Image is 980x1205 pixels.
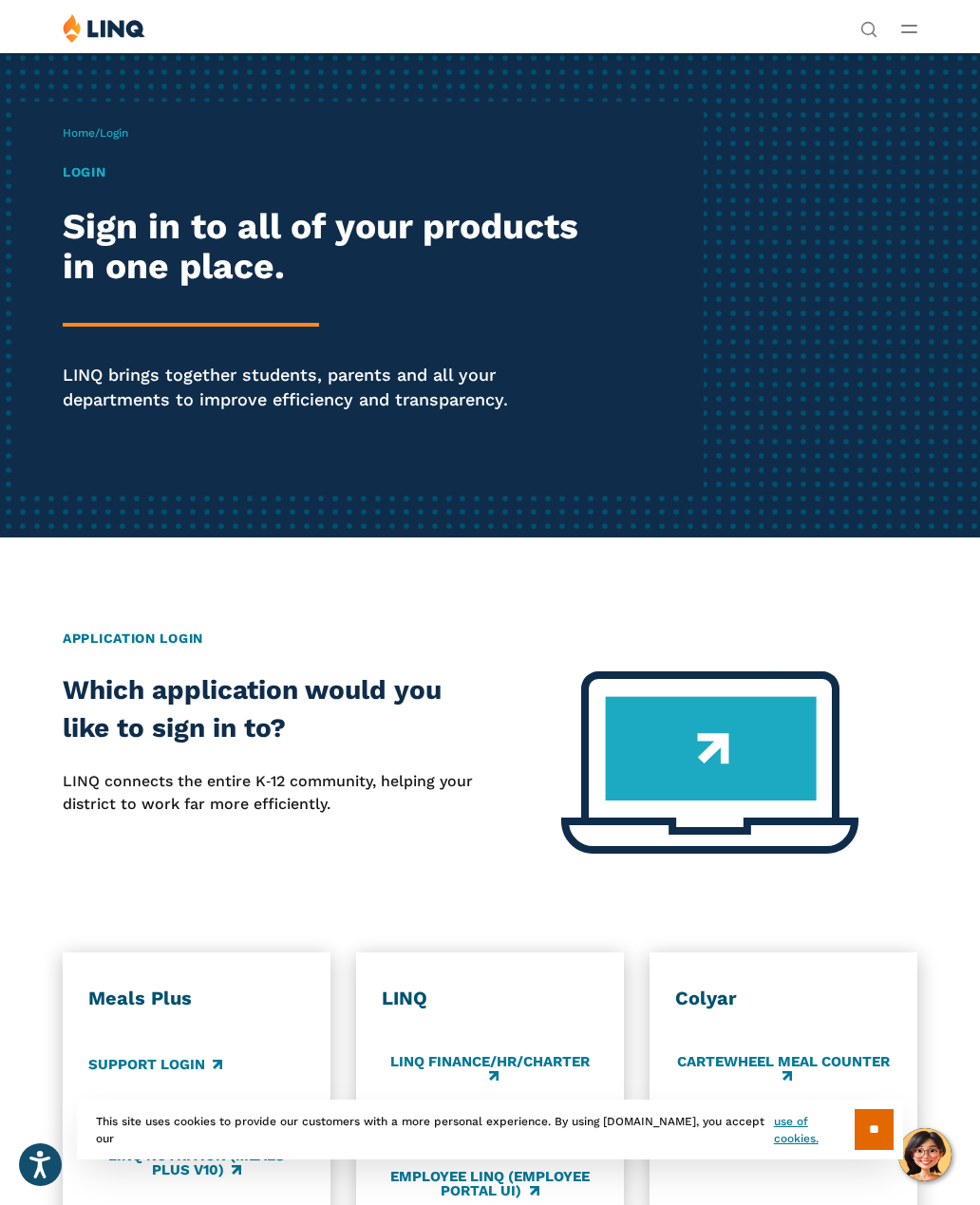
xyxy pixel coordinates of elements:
[774,1113,855,1147] a: use of cookies.
[898,1128,952,1181] button: Hello, have a question? Let’s chat.
[675,987,892,1011] h3: Colyar
[860,13,877,36] nav: Utility Navigation
[860,19,877,36] button: Open Search Bar
[63,206,601,288] h2: Sign in to all of your products in one place.
[382,1054,598,1085] a: LINQ Finance/HR/Charter
[63,363,601,411] p: LINQ brings together students, parents and all your departments to improve efficiency and transpa...
[675,1054,892,1085] a: CARTEWHEEL Meal Counter
[88,987,305,1011] h3: Meals Plus
[100,126,128,140] span: Login
[901,18,917,39] button: Open Main Menu
[63,13,145,43] img: LINQ | K‑12 Software
[88,1054,222,1075] a: Support Login
[63,126,95,140] a: Home
[63,770,477,817] p: LINQ connects the entire K‑12 community, helping your district to work far more efficiently.
[63,629,917,649] h2: Application Login
[63,162,601,182] h1: Login
[63,671,477,747] h2: Which application would you like to sign in to?
[63,126,128,140] span: /
[382,987,598,1011] h3: LINQ
[77,1100,903,1159] div: This site uses cookies to provide our customers with a more personal experience. By using [DOMAIN...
